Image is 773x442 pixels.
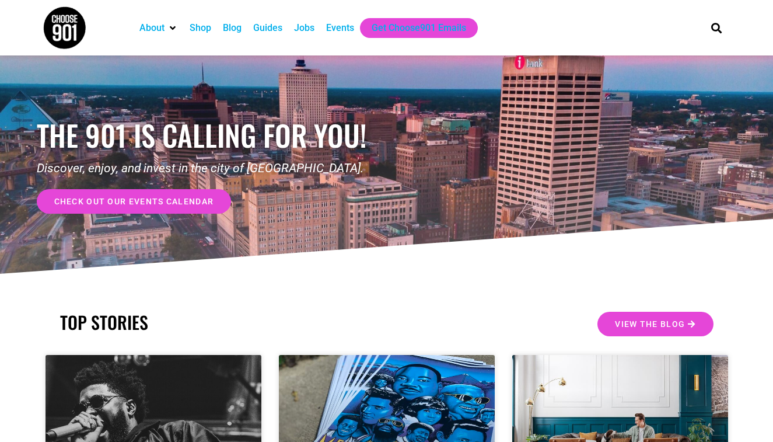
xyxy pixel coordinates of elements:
[223,21,242,35] a: Blog
[372,21,466,35] a: Get Choose901 Emails
[326,21,354,35] a: Events
[60,312,381,333] h2: TOP STORIES
[597,312,713,336] a: View the Blog
[615,320,685,328] span: View the Blog
[139,21,165,35] a: About
[37,118,387,152] h1: the 901 is calling for you!
[37,159,387,178] p: Discover, enjoy, and invest in the city of [GEOGRAPHIC_DATA].
[134,18,691,38] nav: Main nav
[134,18,184,38] div: About
[54,197,214,206] span: check out our events calendar
[190,21,211,35] a: Shop
[706,18,726,37] div: Search
[253,21,282,35] a: Guides
[294,21,314,35] a: Jobs
[37,189,232,214] a: check out our events calendar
